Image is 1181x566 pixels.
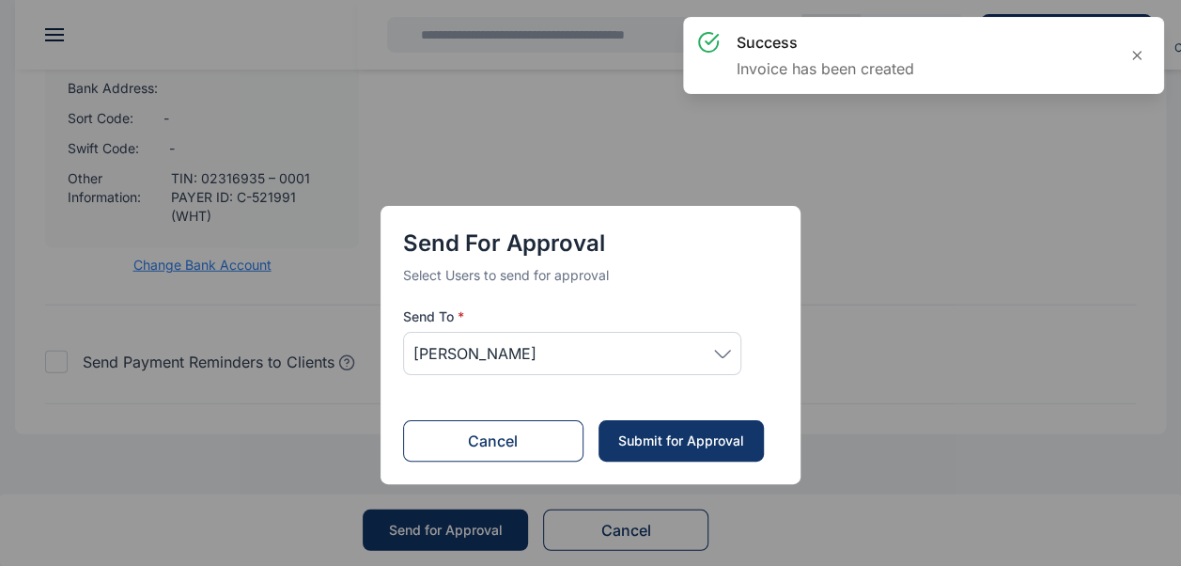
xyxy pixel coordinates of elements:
[403,307,464,326] span: Send To
[737,57,914,80] p: Invoice has been created
[403,228,778,259] h4: Send for Approval
[598,420,764,462] button: Submit for Approval
[403,266,778,285] p: Select Users to send for approval
[403,420,583,462] button: Cancel
[413,342,536,365] span: [PERSON_NAME]
[616,432,744,450] div: Submit for Approval
[737,31,914,54] h3: success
